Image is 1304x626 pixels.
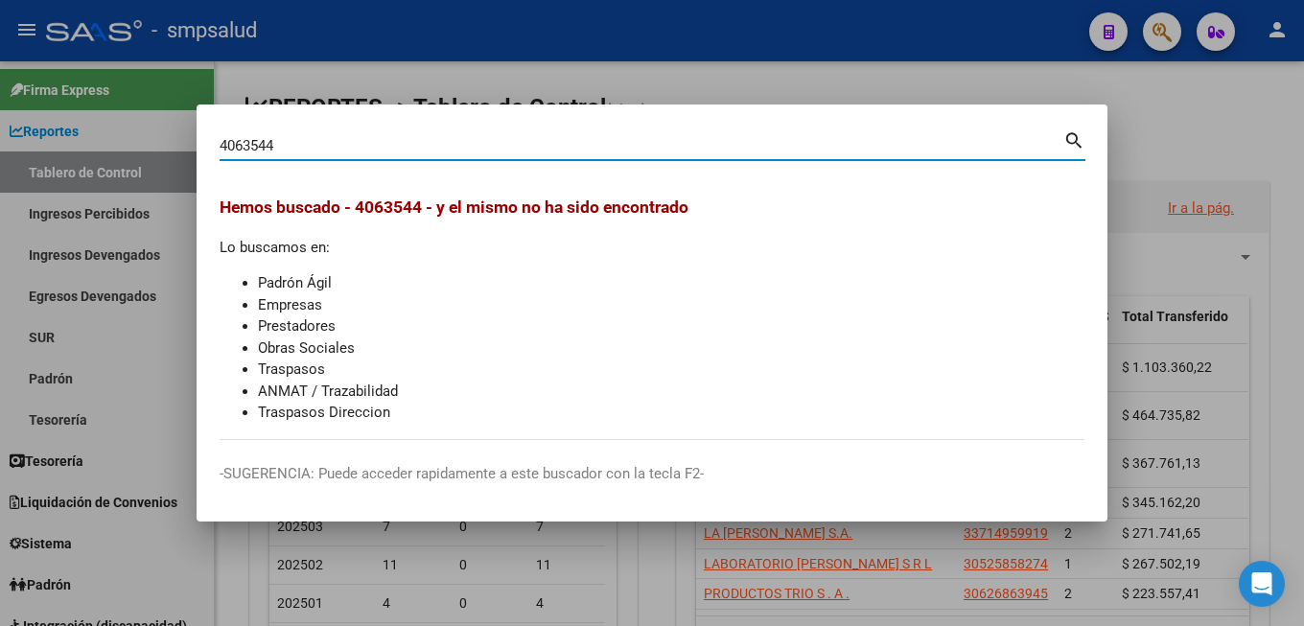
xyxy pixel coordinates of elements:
[1063,128,1085,151] mat-icon: search
[258,315,1084,337] li: Prestadores
[220,195,1084,424] div: Lo buscamos en:
[258,359,1084,381] li: Traspasos
[258,337,1084,359] li: Obras Sociales
[258,381,1084,403] li: ANMAT / Trazabilidad
[258,294,1084,316] li: Empresas
[1239,561,1285,607] div: Open Intercom Messenger
[220,197,688,217] span: Hemos buscado - 4063544 - y el mismo no ha sido encontrado
[258,402,1084,424] li: Traspasos Direccion
[258,272,1084,294] li: Padrón Ágil
[220,463,1084,485] p: -SUGERENCIA: Puede acceder rapidamente a este buscador con la tecla F2-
